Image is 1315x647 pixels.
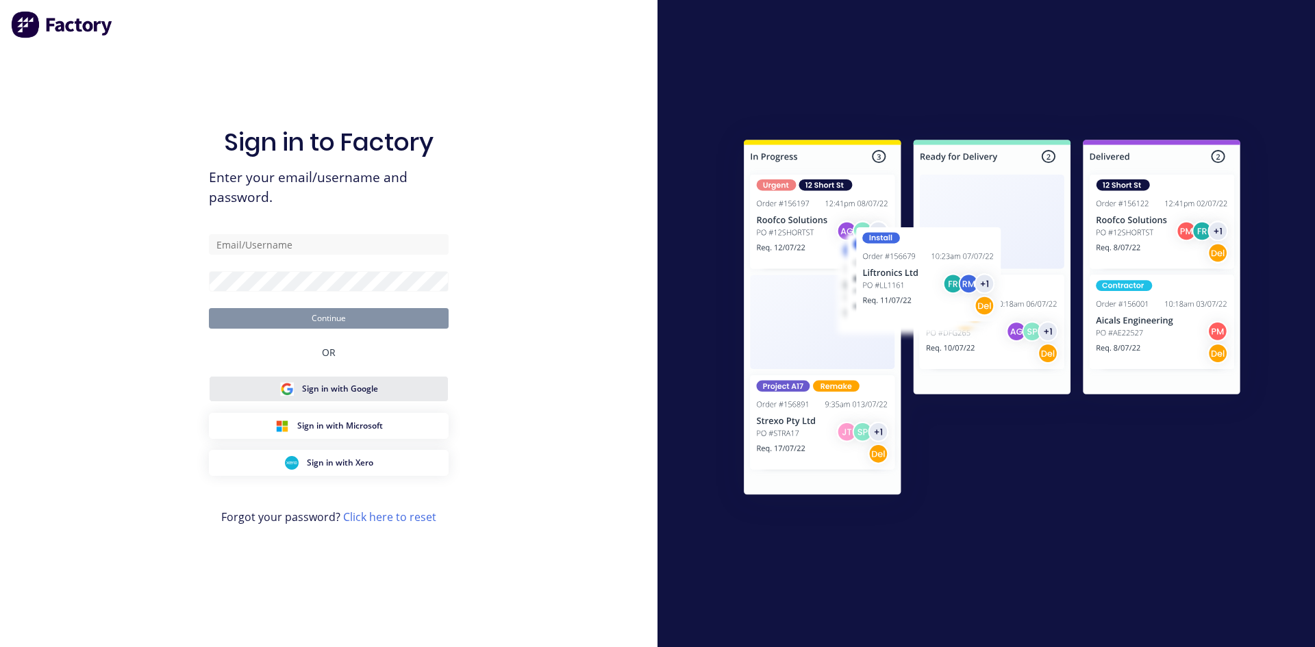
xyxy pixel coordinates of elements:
img: Microsoft Sign in [275,419,289,433]
button: Google Sign inSign in with Google [209,376,449,402]
img: Sign in [714,112,1270,527]
a: Click here to reset [343,509,436,524]
img: Xero Sign in [285,456,299,470]
span: Enter your email/username and password. [209,168,449,207]
button: Continue [209,308,449,329]
div: OR [322,329,336,376]
button: Microsoft Sign inSign in with Microsoft [209,413,449,439]
span: Forgot your password? [221,509,436,525]
button: Xero Sign inSign in with Xero [209,450,449,476]
img: Google Sign in [280,382,294,396]
span: Sign in with Microsoft [297,420,383,432]
img: Factory [11,11,114,38]
span: Sign in with Xero [307,457,373,469]
input: Email/Username [209,234,449,255]
h1: Sign in to Factory [224,127,434,157]
span: Sign in with Google [302,383,378,395]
